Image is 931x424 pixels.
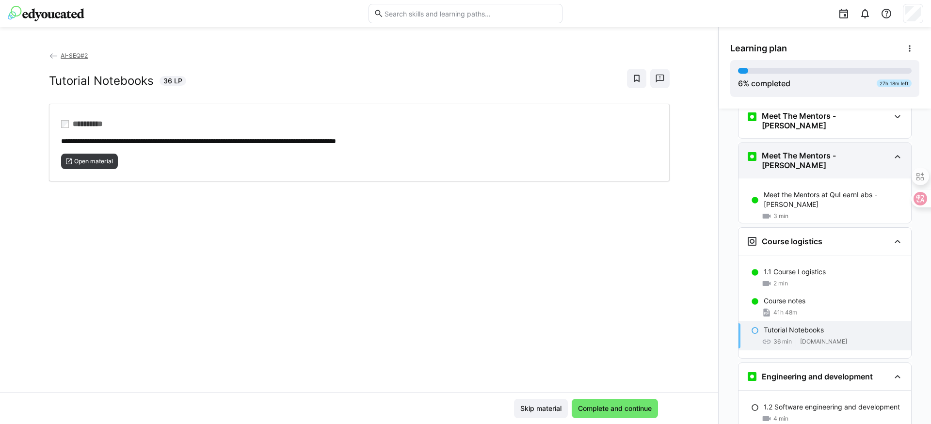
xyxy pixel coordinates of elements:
[519,404,563,413] span: Skip material
[764,267,826,277] p: 1.1 Course Logistics
[49,74,154,88] h2: Tutorial Notebooks
[762,372,873,381] h3: Engineering and development
[800,338,847,345] span: [DOMAIN_NAME]
[773,212,788,220] span: 3 min
[73,157,114,165] span: Open material
[773,338,792,345] span: 36 min
[764,325,824,335] p: Tutorial Notebooks
[49,52,88,59] a: AI-SEQ#2
[773,309,797,316] span: 41h 48m
[163,76,182,86] span: 36 LP
[762,151,890,170] h3: Meet The Mentors - [PERSON_NAME]
[877,79,912,87] div: 27h 18m left
[762,111,890,130] h3: Meet The Mentors - [PERSON_NAME]
[577,404,653,413] span: Complete and continue
[764,402,900,412] p: 1.2 Software engineering and development
[764,296,805,306] p: Course notes
[773,280,788,287] span: 2 min
[514,399,568,418] button: Skip material
[738,78,790,89] div: % completed
[738,79,743,88] span: 6
[384,9,557,18] input: Search skills and learning paths…
[61,52,88,59] span: AI-SEQ#2
[730,43,787,54] span: Learning plan
[572,399,658,418] button: Complete and continue
[773,415,788,423] span: 4 min
[61,154,118,169] button: Open material
[764,190,903,209] p: Meet the Mentors at QuLearnLabs - [PERSON_NAME]
[762,236,822,246] h3: Course logistics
